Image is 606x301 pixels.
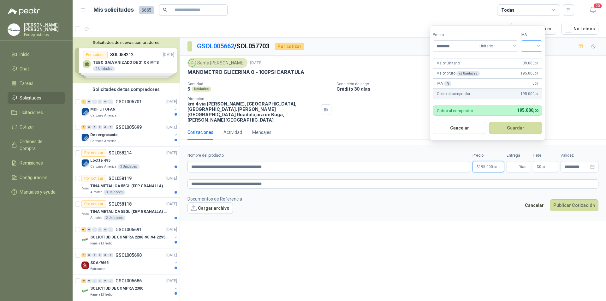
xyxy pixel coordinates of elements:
[104,215,125,220] div: 2 Unidades
[90,209,169,215] p: TINA METALICA 55GL (DEP GRANALLA) CON TAPA
[20,174,47,181] span: Configuración
[534,62,538,65] span: ,00
[73,198,180,223] a: Por cotizarSOL058118[DATE] Company LogoTINA METALICA 55GL (DEP GRANALLA) CON TAPAAlmatec2 Unidades
[8,77,65,89] a: Tareas
[163,8,167,12] span: search
[472,161,504,172] p: $195.000,00
[87,227,92,232] div: 0
[92,125,97,129] div: 0
[109,202,132,206] p: SOL058118
[501,7,514,14] div: Todas
[81,99,86,104] div: 3
[90,292,113,297] p: Panela El Trébol
[20,80,33,87] span: Tareas
[550,199,598,211] button: Publicar Cotización
[493,165,497,169] span: ,00
[166,124,177,130] p: [DATE]
[197,41,270,51] p: / SOL057703
[103,227,108,232] div: 0
[81,200,106,208] div: Por cotizar
[336,82,603,86] p: Condición de pago
[187,86,190,92] p: 5
[437,60,460,66] p: Valor Unitario
[166,99,177,105] p: [DATE]
[108,279,113,283] div: 0
[433,32,476,38] label: Precio
[90,113,116,118] p: Cartones America
[8,8,40,15] img: Logo peakr
[109,176,132,181] p: SOL058119
[517,108,538,113] span: 195.000
[20,51,30,58] span: Inicio
[537,165,539,169] span: $
[8,63,65,75] a: Chat
[8,186,65,198] a: Manuales y ayuda
[433,122,486,134] button: Cancelar
[8,106,65,118] a: Licitaciones
[437,91,470,97] p: Cobro al comprador
[521,32,542,38] label: IVA
[534,92,538,96] span: ,00
[489,122,543,134] button: Guardar
[116,99,142,104] p: GSOL005701
[520,91,538,97] span: 195.000
[81,226,178,246] a: 60 0 0 0 0 0 GSOL005691[DATE] Company LogoSOLICITUD DE COMPRA 2288-90-94-2295-96-2301-02-04Panela...
[187,82,331,86] p: Cantidad
[187,69,304,75] p: MANOMETRO GLICERINA 0 - 100PSI CARATULA
[20,65,29,72] span: Chat
[532,81,538,87] span: 0
[73,147,180,172] a: Por cotizarSOL058214[DATE] Company LogoLoctite 495Cartones America3 Unidades
[534,72,538,75] span: ,00
[87,253,92,257] div: 0
[187,58,247,68] div: Santa [PERSON_NAME]
[90,215,102,220] p: Almatec
[20,189,56,196] span: Manuales y ayuda
[73,83,180,95] div: Solicitudes de tus compradores
[187,153,470,159] label: Nombre del producto
[20,160,43,166] span: Remisiones
[81,253,86,257] div: 1
[90,106,116,112] p: MDF LITOFAN
[118,164,140,169] div: 3 Unidades
[81,287,89,295] img: Company Logo
[539,165,545,169] span: 0
[73,38,180,83] div: Solicitudes de nuevos compradoresPor cotizarSOL058212[DATE] TUBO GALVANIZADO DE 2" X 6 MTS4 Unida...
[90,234,169,240] p: SOLICITUD DE COMPRA 2288-90-94-2295-96-2301-02-04
[98,99,102,104] div: 0
[472,153,504,159] label: Precio
[456,71,480,76] div: x 5 Unidades
[81,262,89,269] img: Company Logo
[20,123,34,130] span: Cotizar
[81,159,89,167] img: Company Logo
[24,23,65,32] p: [PERSON_NAME] [PERSON_NAME]
[437,109,473,113] p: Cobro al comprador
[252,129,271,136] div: Mensajes
[90,241,113,246] p: Panela El Trébol
[561,153,598,159] label: Validez
[75,40,177,45] button: Solicitudes de nuevos compradores
[8,135,65,154] a: Órdenes de Compra
[73,172,180,198] a: Por cotizarSOL058119[DATE] Company LogoTINA METALICA 55GL (DEP GRANALLA) CON TAPAAlmatec3 Unidades
[444,81,452,86] div: %
[336,86,603,92] p: Crédito 30 días
[250,60,263,66] p: [DATE]
[587,4,598,16] button: 20
[108,125,113,129] div: 0
[8,48,65,60] a: Inicio
[90,267,106,272] p: Estrumetal
[166,252,177,258] p: [DATE]
[8,172,65,184] a: Configuración
[166,176,177,182] p: [DATE]
[8,92,65,104] a: Solicitudes
[98,227,102,232] div: 0
[187,97,318,101] p: Dirección
[81,227,86,232] div: 60
[90,190,102,195] p: Almatec
[81,185,89,192] img: Company Logo
[103,279,108,283] div: 0
[116,253,142,257] p: GSOL005690
[187,202,233,214] button: Cargar archivo
[166,227,177,233] p: [DATE]
[109,151,132,155] p: SOL058214
[103,99,108,104] div: 0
